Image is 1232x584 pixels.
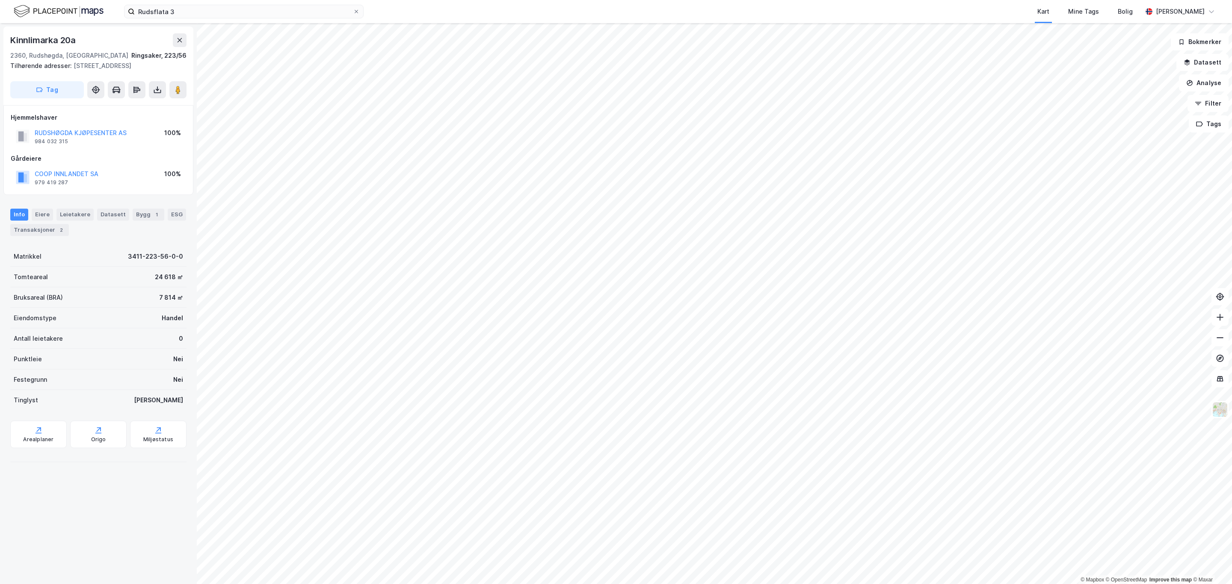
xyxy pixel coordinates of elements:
[14,333,63,344] div: Antall leietakere
[1212,401,1228,418] img: Z
[1081,577,1104,583] a: Mapbox
[32,209,53,221] div: Eiere
[159,292,183,303] div: 7 814 ㎡
[173,375,183,385] div: Nei
[131,50,187,61] div: Ringsaker, 223/56
[10,62,74,69] span: Tilhørende adresser:
[10,61,180,71] div: [STREET_ADDRESS]
[10,81,84,98] button: Tag
[1189,543,1232,584] iframe: Chat Widget
[10,33,77,47] div: Kinnlimarka 20a
[14,272,48,282] div: Tomteareal
[10,224,69,236] div: Transaksjoner
[97,209,129,221] div: Datasett
[128,251,183,262] div: 3411-223-56-0-0
[1156,6,1205,17] div: [PERSON_NAME]
[11,153,186,164] div: Gårdeiere
[1188,95,1229,112] button: Filter
[164,169,181,179] div: 100%
[1176,54,1229,71] button: Datasett
[14,292,63,303] div: Bruksareal (BRA)
[164,128,181,138] div: 100%
[14,313,56,323] div: Eiendomstype
[57,226,65,234] div: 2
[1171,33,1229,50] button: Bokmerker
[91,436,106,443] div: Origo
[143,436,173,443] div: Miljøstatus
[14,395,38,405] div: Tinglyst
[35,179,68,186] div: 979 419 287
[1179,74,1229,91] button: Analyse
[152,210,161,219] div: 1
[1149,577,1192,583] a: Improve this map
[1068,6,1099,17] div: Mine Tags
[56,209,94,221] div: Leietakere
[14,251,41,262] div: Matrikkel
[135,5,353,18] input: Søk på adresse, matrikkel, gårdeiere, leietakere eller personer
[1189,115,1229,133] button: Tags
[1037,6,1049,17] div: Kart
[162,313,183,323] div: Handel
[11,112,186,123] div: Hjemmelshaver
[134,395,183,405] div: [PERSON_NAME]
[179,333,183,344] div: 0
[133,209,164,221] div: Bygg
[14,354,42,364] div: Punktleie
[14,4,104,19] img: logo.f888ab2527a4732fd821a326f86c7f29.svg
[14,375,47,385] div: Festegrunn
[173,354,183,364] div: Nei
[10,50,128,61] div: 2360, Rudshøgda, [GEOGRAPHIC_DATA]
[1106,577,1147,583] a: OpenStreetMap
[35,138,68,145] div: 984 032 315
[155,272,183,282] div: 24 618 ㎡
[23,436,53,443] div: Arealplaner
[10,209,28,221] div: Info
[168,209,186,221] div: ESG
[1118,6,1133,17] div: Bolig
